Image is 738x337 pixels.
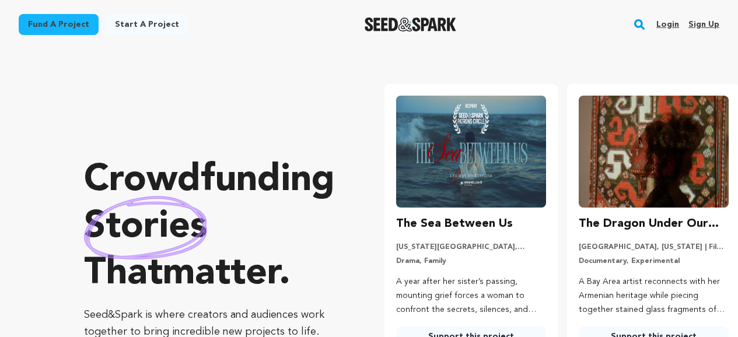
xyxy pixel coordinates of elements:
img: Seed&Spark Logo Dark Mode [365,17,456,31]
p: Documentary, Experimental [579,257,729,266]
img: The Dragon Under Our Feet image [579,96,729,208]
a: Login [656,15,679,34]
p: [GEOGRAPHIC_DATA], [US_STATE] | Film Feature [579,243,729,252]
h3: The Sea Between Us [396,215,513,233]
a: Start a project [106,14,188,35]
img: hand sketched image [84,196,207,259]
a: Seed&Spark Homepage [365,17,456,31]
p: Drama, Family [396,257,546,266]
img: The Sea Between Us image [396,96,546,208]
p: [US_STATE][GEOGRAPHIC_DATA], [US_STATE] | Film Short [396,243,546,252]
a: Sign up [688,15,719,34]
p: A year after her sister’s passing, mounting grief forces a woman to confront the secrets, silence... [396,275,546,317]
a: Fund a project [19,14,99,35]
p: Crowdfunding that . [84,157,338,297]
span: matter [163,255,279,293]
p: A Bay Area artist reconnects with her Armenian heritage while piecing together stained glass frag... [579,275,729,317]
h3: The Dragon Under Our Feet [579,215,729,233]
